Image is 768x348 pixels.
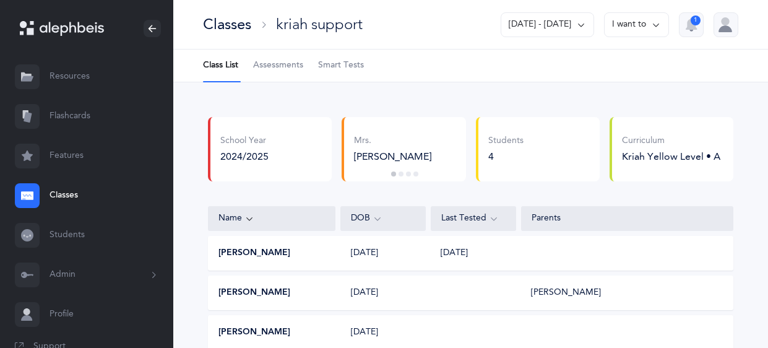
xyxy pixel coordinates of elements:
button: 1 [391,172,396,176]
button: 3 [406,172,411,176]
span: [DATE] [441,247,468,259]
div: Parents [532,212,723,225]
div: Kriah Yellow Level • A [622,150,720,163]
button: [PERSON_NAME] [218,326,290,339]
button: [PERSON_NAME] [218,247,290,259]
div: [DATE] [341,247,426,259]
div: [PERSON_NAME] [531,287,601,299]
div: School Year [220,135,269,147]
div: kriah support [276,14,363,35]
button: 1 [679,12,704,37]
div: [DATE] [341,287,426,299]
button: [DATE] - [DATE] [501,12,594,37]
div: Classes [203,14,251,35]
button: I want to [604,12,669,37]
button: 4 [413,172,418,176]
div: [DATE] [341,326,426,339]
span: Smart Tests [318,59,364,72]
div: Last Tested [441,212,506,225]
div: 2024/2025 [220,150,269,163]
span: Assessments [253,59,303,72]
button: [PERSON_NAME] [218,287,290,299]
div: Name [218,212,325,225]
div: DOB [351,212,415,225]
div: Mrs. [354,135,456,147]
div: Curriculum [622,135,720,147]
div: 4 [488,150,524,163]
button: 2 [399,172,403,176]
div: [PERSON_NAME] [354,150,456,163]
div: 1 [691,15,701,25]
div: Students [488,135,524,147]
